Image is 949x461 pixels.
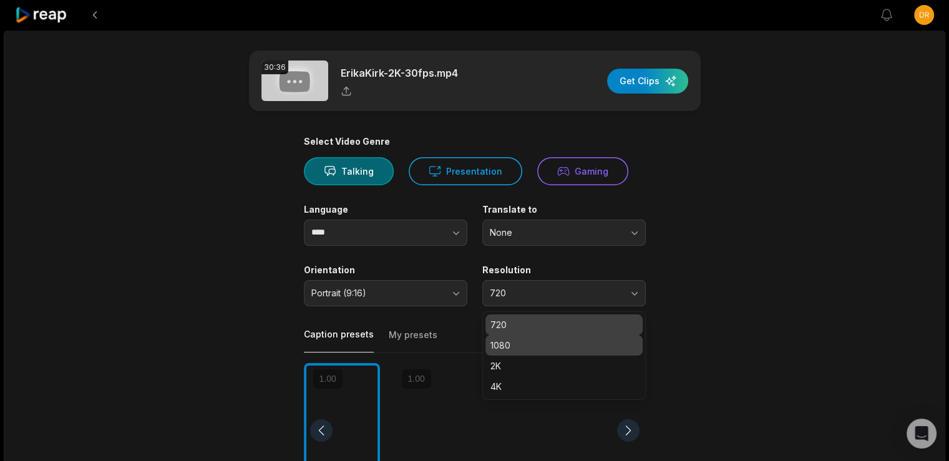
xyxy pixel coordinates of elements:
[482,220,646,246] button: None
[304,328,374,352] button: Caption presets
[490,339,638,352] p: 1080
[409,157,522,185] button: Presentation
[482,264,646,276] label: Resolution
[490,380,638,393] p: 4K
[304,264,467,276] label: Orientation
[537,157,628,185] button: Gaming
[311,288,442,299] span: Portrait (9:16)
[490,359,638,372] p: 2K
[304,157,394,185] button: Talking
[341,66,458,80] p: ErikaKirk-2K-30fps.mp4
[304,136,646,147] div: Select Video Genre
[389,329,437,352] button: My presets
[482,280,646,306] button: 720
[304,204,467,215] label: Language
[482,311,646,400] div: 720
[490,318,638,331] p: 720
[490,288,621,299] span: 720
[490,227,621,238] span: None
[907,419,937,449] div: Open Intercom Messenger
[607,69,688,94] button: Get Clips
[261,61,288,74] div: 30:36
[482,204,646,215] label: Translate to
[304,280,467,306] button: Portrait (9:16)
